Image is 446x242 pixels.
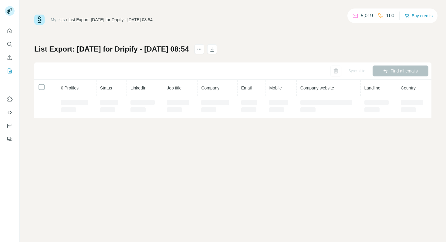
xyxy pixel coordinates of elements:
button: Dashboard [5,120,15,131]
a: My lists [51,17,65,22]
button: Use Surfe on LinkedIn [5,94,15,105]
button: Enrich CSV [5,52,15,63]
h1: List Export: [DATE] for Dripify - [DATE] 08:54 [34,44,189,54]
button: Feedback [5,134,15,145]
span: Company website [300,86,334,90]
div: List Export: [DATE] for Dripify - [DATE] 08:54 [69,17,153,23]
span: Status [100,86,112,90]
button: My lists [5,66,15,76]
span: Job title [167,86,181,90]
span: Landline [364,86,380,90]
button: actions [194,44,204,54]
button: Use Surfe API [5,107,15,118]
p: 100 [386,12,394,19]
li: / [66,17,67,23]
p: 5,019 [361,12,373,19]
span: LinkedIn [130,86,147,90]
button: Quick start [5,25,15,36]
button: Search [5,39,15,50]
span: Company [201,86,219,90]
span: Mobile [269,86,282,90]
button: Buy credits [404,12,433,20]
span: Country [401,86,416,90]
img: Surfe Logo [34,15,45,25]
span: 0 Profiles [61,86,79,90]
span: Email [241,86,252,90]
